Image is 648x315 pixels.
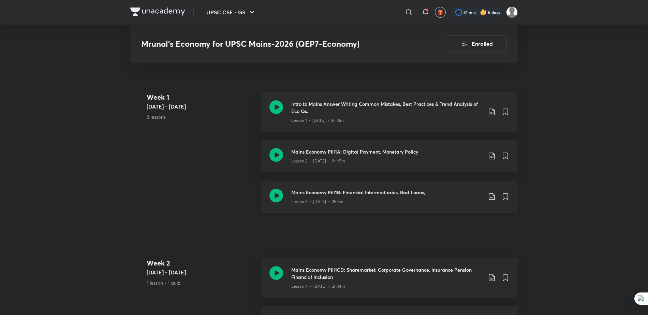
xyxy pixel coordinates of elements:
p: Lesson 3 • [DATE] • 2h 8m [291,199,343,205]
img: Ayushi Singh [506,6,518,18]
p: 1 lesson • 1 quiz [147,279,256,286]
button: avatar [435,7,446,18]
a: Mains Economy Pill1CD: Sharemarket, Corporate Governance, Insurance Pension Financial InclusionLe... [261,258,518,306]
img: streak [480,9,487,16]
h3: Mains Economy Pill1A: Digital Payment, Monetary Policy [291,148,482,155]
h3: Mains Economy Pill1CD: Sharemarket, Corporate Governance, Insurance Pension Financial Inclusion [291,266,482,281]
h4: Week 1 [147,92,256,102]
h3: Mains Economy Pill1B: Financial Intermediaries, Bad Loans, [291,189,482,196]
h3: Mrunal’s Economy for UPSC Mains-2026 (QEP7-Economy) [141,39,408,49]
p: 3 lessons [147,113,256,120]
h4: Week 2 [147,258,256,268]
img: avatar [437,9,443,15]
button: UPSC CSE - GS [202,5,260,19]
a: Company Logo [130,8,185,17]
h5: [DATE] - [DATE] [147,102,256,111]
a: Mains Economy Pill1B: Financial Intermediaries, Bad Loans,Lesson 3 • [DATE] • 2h 8m [261,181,518,221]
p: Lesson 4 • [DATE] • 2h 14m [291,283,345,289]
a: Intro to Mains Answer Writing Common Mistakes, Best Practices & Trend Analysis of Eco Qs.Lesson 1... [261,92,518,140]
button: Enrolled [447,35,507,52]
img: Company Logo [130,8,185,16]
h5: [DATE] - [DATE] [147,268,256,276]
p: Lesson 2 • [DATE] • 1h 45m [291,158,345,164]
a: Mains Economy Pill1A: Digital Payment, Monetary PolicyLesson 2 • [DATE] • 1h 45m [261,140,518,181]
p: Lesson 1 • [DATE] • 2h 31m [291,117,344,124]
h3: Intro to Mains Answer Writing Common Mistakes, Best Practices & Trend Analysis of Eco Qs. [291,100,482,115]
